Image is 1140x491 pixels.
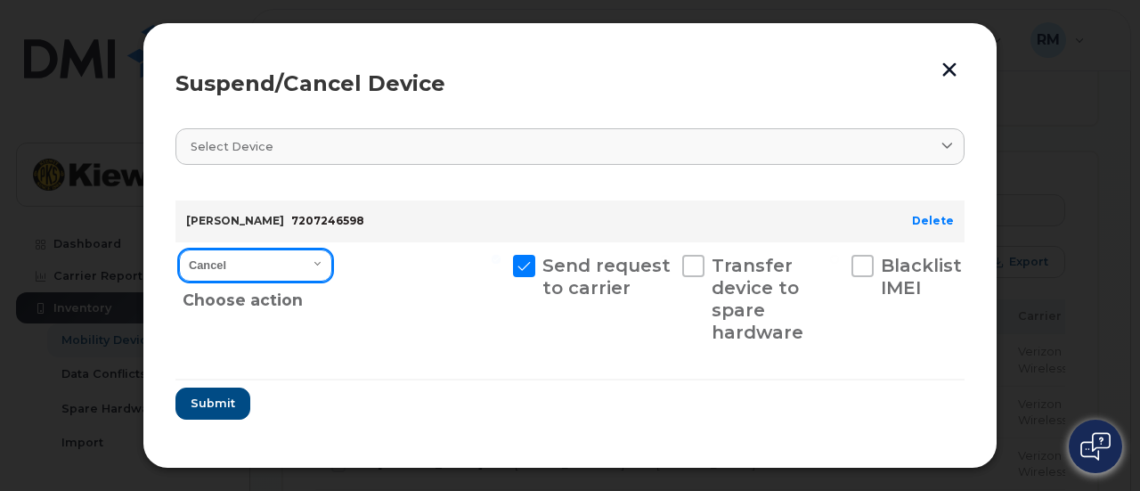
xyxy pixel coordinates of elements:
a: Delete [912,214,954,227]
span: Send request to carrier [542,255,671,299]
span: Select device [191,138,273,155]
strong: [PERSON_NAME] [186,214,284,227]
input: Send request to carrier [492,255,501,264]
span: 7207246598 [291,214,364,227]
input: Blacklist IMEI [830,255,839,264]
a: Select device [175,128,965,165]
div: Choose action [183,280,333,314]
span: Blacklist IMEI [881,255,962,299]
input: Transfer device to spare hardware [661,255,670,264]
span: Transfer device to spare hardware [712,255,803,343]
div: Suspend/Cancel Device [175,73,965,94]
img: Open chat [1080,432,1111,461]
